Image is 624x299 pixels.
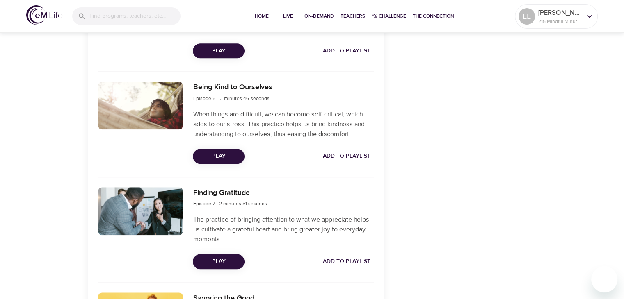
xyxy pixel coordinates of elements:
[372,12,406,20] span: 1% Challenge
[193,215,373,244] p: The practice of bringing attention to what we appreciate helps us cultivate a grateful heart and ...
[193,254,245,269] button: Play
[320,254,374,269] button: Add to Playlist
[538,18,582,25] p: 215 Mindful Minutes
[193,82,272,93] h6: Being Kind to Ourselves
[193,43,245,59] button: Play
[193,187,267,199] h6: Finding Gratitude
[323,46,370,56] span: Add to Playlist
[320,149,374,164] button: Add to Playlist
[193,109,373,139] p: When things are difficult, we can become self-critical, which adds to our stress. This practice h...
[199,46,238,56] span: Play
[323,256,370,267] span: Add to Playlist
[304,12,334,20] span: On-Demand
[26,5,62,25] img: logo
[538,8,582,18] p: [PERSON_NAME]
[519,8,535,25] div: LL
[591,266,617,292] iframe: Button to launch messaging window
[199,151,238,161] span: Play
[193,200,267,207] span: Episode 7 - 2 minutes 51 seconds
[278,12,298,20] span: Live
[89,7,181,25] input: Find programs, teachers, etc...
[341,12,365,20] span: Teachers
[193,95,269,102] span: Episode 6 - 3 minutes 46 seconds
[413,12,454,20] span: The Connection
[193,149,245,164] button: Play
[323,151,370,161] span: Add to Playlist
[252,12,272,20] span: Home
[320,43,374,59] button: Add to Playlist
[199,256,238,267] span: Play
